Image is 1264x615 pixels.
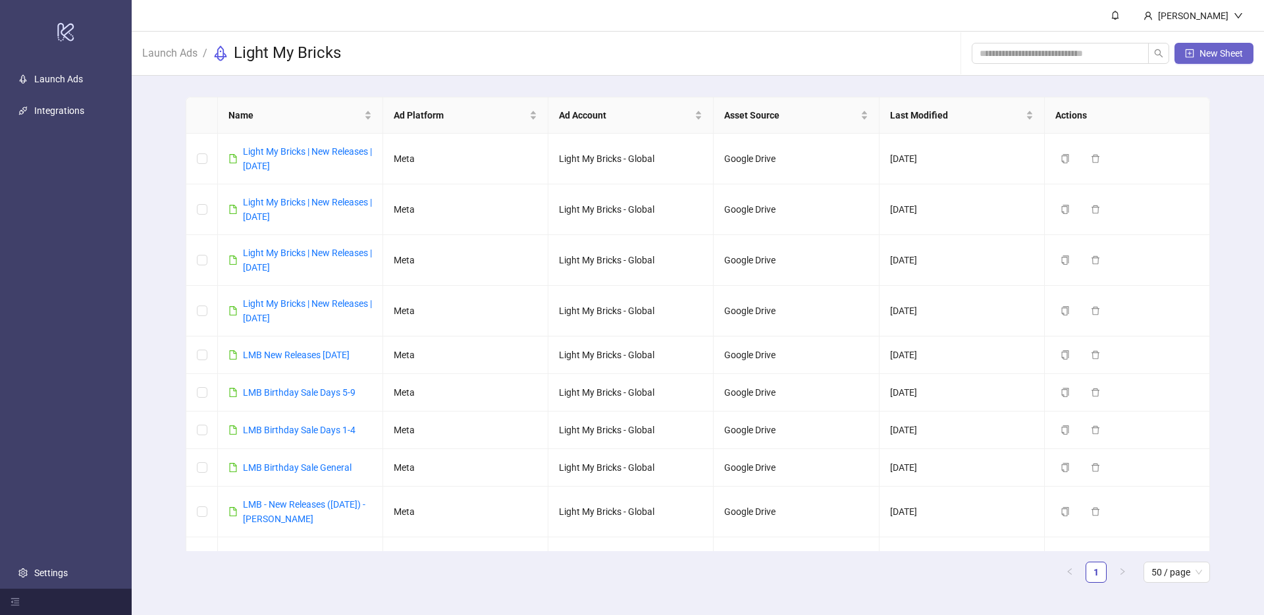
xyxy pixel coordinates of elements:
span: rocket [213,45,228,61]
td: Meta [383,374,548,412]
td: [DATE] [880,286,1045,336]
span: New Sheet [1199,48,1243,59]
span: file [228,205,238,214]
button: left [1059,562,1080,583]
button: right [1112,562,1133,583]
td: Google Drive [714,336,879,374]
td: Google Drive [714,286,879,336]
a: LMB Birthday Sale General [243,462,352,473]
td: [DATE] [880,184,1045,235]
span: copy [1061,255,1070,265]
span: copy [1061,425,1070,435]
span: down [1234,11,1243,20]
span: file [228,350,238,360]
span: copy [1061,507,1070,516]
span: delete [1091,350,1100,360]
a: Light My Bricks | New Releases | [DATE] [243,197,372,222]
span: Name [228,108,361,122]
td: Google Drive [714,537,879,588]
a: Light My Bricks | New Releases | [DATE] [243,248,372,273]
th: Ad Account [548,97,714,134]
th: Asset Source [714,97,879,134]
td: Google Drive [714,487,879,537]
span: Ad Platform [394,108,527,122]
span: copy [1061,463,1070,472]
a: LMB New Releases [DATE] [243,350,350,360]
td: Light My Bricks - Global [548,286,714,336]
div: Page Size [1144,562,1210,583]
td: Meta [383,184,548,235]
span: delete [1091,463,1100,472]
td: [DATE] [880,336,1045,374]
td: Meta [383,449,548,487]
span: file [228,154,238,163]
td: Meta [383,336,548,374]
td: [DATE] [880,134,1045,184]
span: copy [1061,306,1070,315]
td: Light My Bricks - Global [548,134,714,184]
span: right [1119,568,1126,575]
td: Google Drive [714,449,879,487]
span: bell [1111,11,1120,20]
td: Meta [383,286,548,336]
li: 1 [1086,562,1107,583]
span: Ad Account [559,108,692,122]
td: Light My Bricks - Global [548,184,714,235]
span: copy [1061,350,1070,360]
span: delete [1091,388,1100,397]
td: Meta [383,537,548,588]
td: [DATE] [880,235,1045,286]
li: Next Page [1112,562,1133,583]
td: [DATE] [880,374,1045,412]
td: Light My Bricks - Global [548,336,714,374]
td: Meta [383,235,548,286]
span: file [228,463,238,472]
span: file [228,255,238,265]
a: LMB - New Releases ([DATE]) - [PERSON_NAME] [243,499,365,524]
td: Meta [383,412,548,449]
td: Light My Bricks - Global [548,537,714,588]
span: plus-square [1185,49,1194,58]
span: menu-fold [11,597,20,606]
td: Light My Bricks - Global [548,412,714,449]
th: Actions [1045,97,1210,134]
span: delete [1091,255,1100,265]
td: [DATE] [880,487,1045,537]
span: copy [1061,154,1070,163]
td: Light My Bricks - Global [548,374,714,412]
a: Launch Ads [34,74,83,84]
a: LMB Birthday Sale Days 5-9 [243,387,355,398]
a: LMB Birthday Sale Days 1-4 [243,425,355,435]
span: file [228,388,238,397]
span: copy [1061,388,1070,397]
span: Last Modified [890,108,1023,122]
li: Previous Page [1059,562,1080,583]
span: delete [1091,154,1100,163]
td: Google Drive [714,412,879,449]
th: Ad Platform [383,97,548,134]
a: Launch Ads [140,45,200,59]
span: delete [1091,507,1100,516]
span: delete [1091,425,1100,435]
th: Name [218,97,383,134]
span: file [228,507,238,516]
span: file [228,306,238,315]
div: [PERSON_NAME] [1153,9,1234,23]
span: search [1154,49,1163,58]
td: [DATE] [880,449,1045,487]
h3: Light My Bricks [234,43,341,64]
td: Google Drive [714,184,879,235]
span: delete [1091,306,1100,315]
a: Light My Bricks | New Releases | [DATE] [243,298,372,323]
span: file [228,425,238,435]
td: [DATE] [880,537,1045,588]
button: New Sheet [1174,43,1253,64]
li: / [203,43,207,64]
td: Google Drive [714,235,879,286]
span: Asset Source [724,108,857,122]
a: 1 [1086,562,1106,582]
span: user [1144,11,1153,20]
th: Last Modified [880,97,1045,134]
td: [DATE] [880,412,1045,449]
td: Google Drive [714,134,879,184]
